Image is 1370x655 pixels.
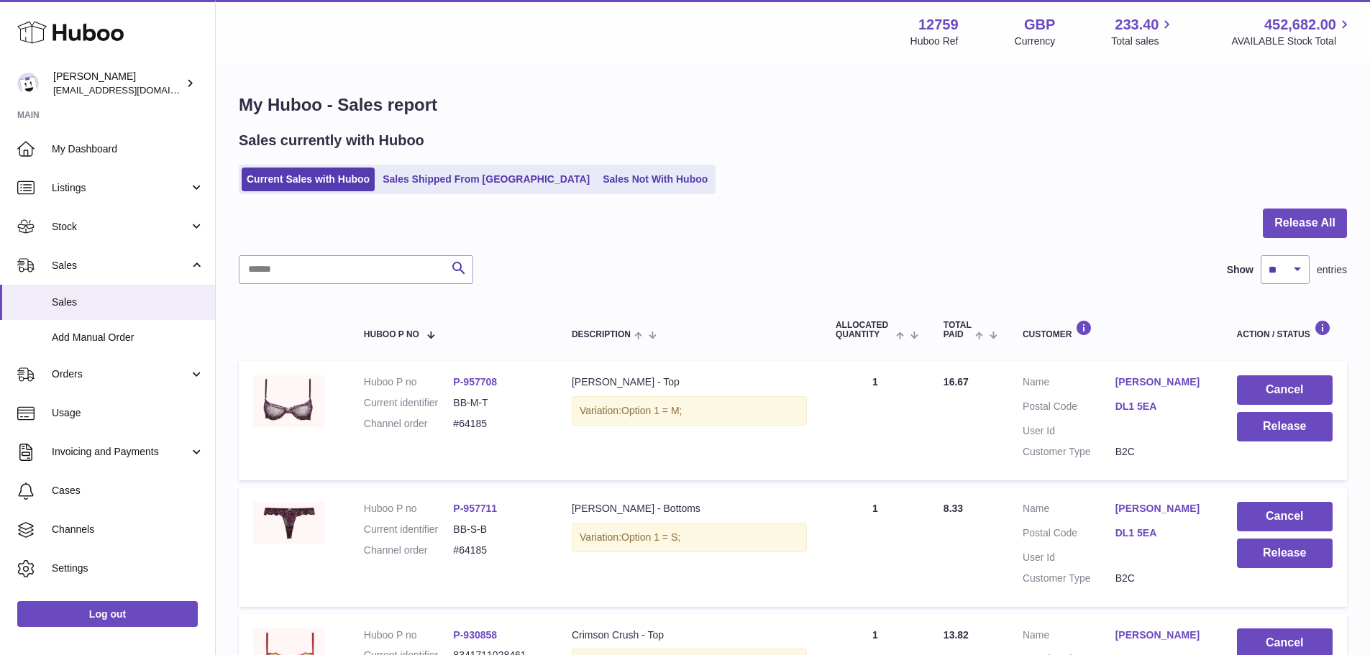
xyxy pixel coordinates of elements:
span: Invoicing and Payments [52,445,189,459]
div: Customer [1023,320,1208,339]
dt: Channel order [364,417,454,431]
span: ALLOCATED Quantity [836,321,892,339]
dt: Current identifier [364,396,454,410]
a: DL1 5EA [1115,400,1208,413]
div: Variation: [572,396,807,426]
td: 1 [821,361,929,480]
dt: Customer Type [1023,445,1115,459]
span: Settings [52,562,204,575]
span: entries [1317,263,1347,277]
span: 233.40 [1115,15,1159,35]
button: Cancel [1237,375,1333,405]
dt: Name [1023,375,1115,393]
span: Total sales [1111,35,1175,48]
a: [PERSON_NAME] [1115,628,1208,642]
span: Cases [52,484,204,498]
img: 127591716467737.png [253,502,325,544]
dt: Customer Type [1023,572,1115,585]
span: Channels [52,523,204,536]
dt: Name [1023,628,1115,646]
a: DL1 5EA [1115,526,1208,540]
button: Release [1237,412,1333,441]
td: 1 [821,487,929,607]
dd: BB-S-B [453,523,543,536]
div: Currency [1015,35,1056,48]
dt: Huboo P no [364,502,454,516]
div: [PERSON_NAME] - Top [572,375,807,389]
strong: GBP [1024,15,1055,35]
dt: Huboo P no [364,628,454,642]
button: Release [1237,539,1333,568]
div: [PERSON_NAME] [53,70,183,97]
div: Variation: [572,523,807,552]
span: Usage [52,406,204,420]
dt: Channel order [364,544,454,557]
a: Current Sales with Huboo [242,168,375,191]
dt: User Id [1023,424,1115,438]
div: Huboo Ref [910,35,959,48]
a: Sales Shipped From [GEOGRAPHIC_DATA] [378,168,595,191]
span: [EMAIL_ADDRESS][DOMAIN_NAME] [53,84,211,96]
img: internalAdmin-12759@internal.huboo.com [17,73,39,94]
span: 13.82 [944,629,969,641]
h2: Sales currently with Huboo [239,131,424,150]
span: 452,682.00 [1264,15,1336,35]
span: Total paid [944,321,972,339]
a: P-930858 [453,629,497,641]
span: Option 1 = M; [621,405,682,416]
a: Log out [17,601,198,627]
span: Huboo P no [364,330,419,339]
a: 452,682.00 AVAILABLE Stock Total [1231,15,1353,48]
dt: Name [1023,502,1115,519]
dd: #64185 [453,417,543,431]
span: My Dashboard [52,142,204,156]
span: Orders [52,367,189,381]
a: [PERSON_NAME] [1115,375,1208,389]
dd: BB-M-T [453,396,543,410]
dt: Postal Code [1023,526,1115,544]
div: [PERSON_NAME] - Bottoms [572,502,807,516]
label: Show [1227,263,1253,277]
button: Release All [1263,209,1347,238]
a: [PERSON_NAME] [1115,502,1208,516]
span: Stock [52,220,189,234]
h1: My Huboo - Sales report [239,93,1347,116]
span: Listings [52,181,189,195]
strong: 12759 [918,15,959,35]
span: AVAILABLE Stock Total [1231,35,1353,48]
dd: B2C [1115,572,1208,585]
a: P-957711 [453,503,497,514]
dt: User Id [1023,551,1115,564]
span: Description [572,330,631,339]
span: Sales [52,259,189,272]
img: 127591716467765.png [253,375,325,426]
a: P-957708 [453,376,497,388]
a: 233.40 Total sales [1111,15,1175,48]
div: Crimson Crush - Top [572,628,807,642]
a: Sales Not With Huboo [598,168,713,191]
dd: #64185 [453,544,543,557]
dt: Huboo P no [364,375,454,389]
dt: Current identifier [364,523,454,536]
dd: B2C [1115,445,1208,459]
span: 16.67 [944,376,969,388]
span: Option 1 = S; [621,531,680,543]
span: Sales [52,296,204,309]
dt: Postal Code [1023,400,1115,417]
button: Cancel [1237,502,1333,531]
span: 8.33 [944,503,963,514]
div: Action / Status [1237,320,1333,339]
span: Add Manual Order [52,331,204,344]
